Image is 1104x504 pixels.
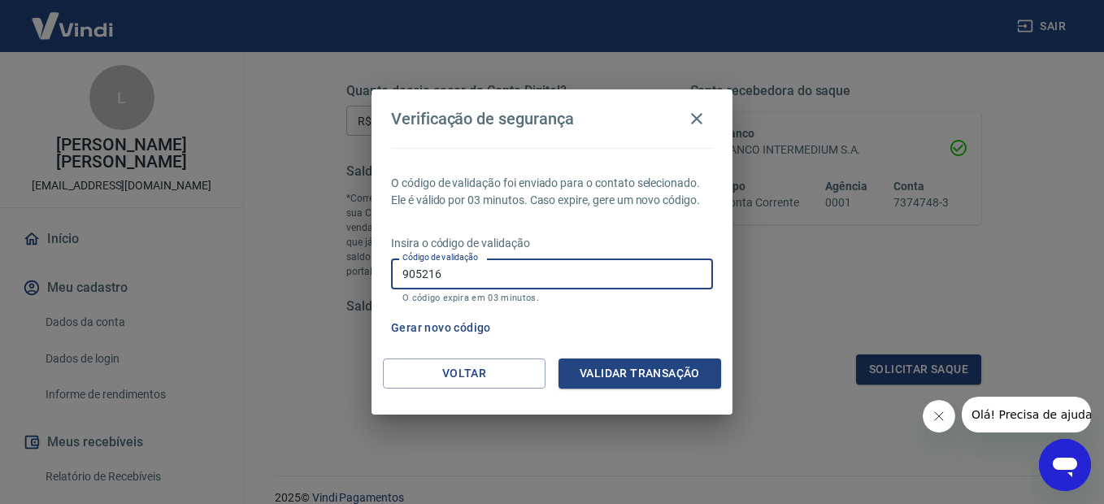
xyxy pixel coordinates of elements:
[391,175,713,209] p: O código de validação foi enviado para o contato selecionado. Ele é válido por 03 minutos. Caso e...
[391,109,574,128] h4: Verificação de segurança
[402,293,702,303] p: O código expira em 03 minutos.
[402,251,478,263] label: Código de validação
[10,11,137,24] span: Olá! Precisa de ajuda?
[1039,439,1091,491] iframe: Botão para abrir a janela de mensagens
[383,358,545,389] button: Voltar
[962,397,1091,432] iframe: Mensagem da empresa
[385,313,498,343] button: Gerar novo código
[391,235,713,252] p: Insira o código de validação
[923,400,955,432] iframe: Fechar mensagem
[559,358,721,389] button: Validar transação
